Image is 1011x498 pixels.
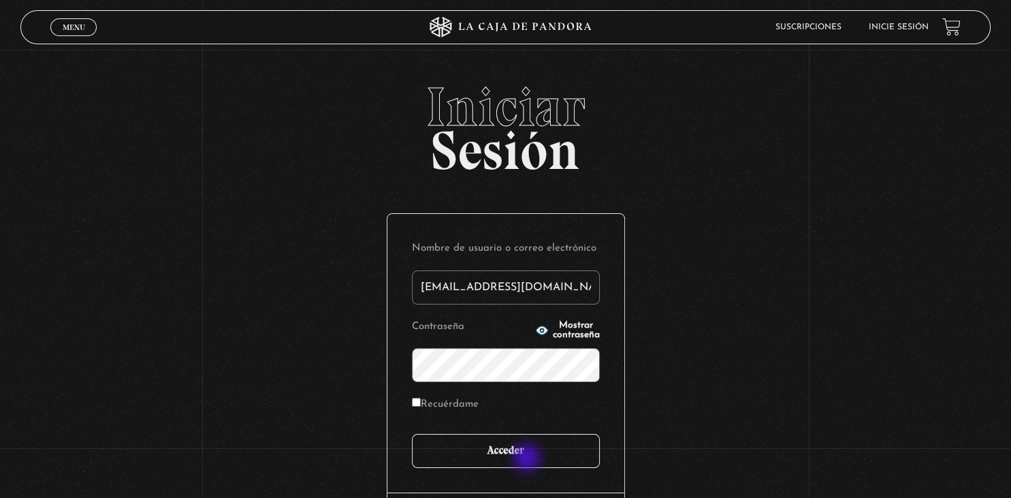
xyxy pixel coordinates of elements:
span: Iniciar [20,80,991,134]
h2: Sesión [20,80,991,167]
label: Contraseña [412,317,531,338]
input: Recuérdame [412,398,421,407]
button: Mostrar contraseña [535,321,600,340]
span: Mostrar contraseña [553,321,600,340]
span: Menu [63,23,85,31]
input: Acceder [412,434,600,468]
label: Nombre de usuario o correo electrónico [412,238,600,260]
a: View your shopping cart [942,18,961,36]
label: Recuérdame [412,394,479,416]
a: Inicie sesión [869,23,929,31]
span: Cerrar [58,34,90,44]
a: Suscripciones [775,23,841,31]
